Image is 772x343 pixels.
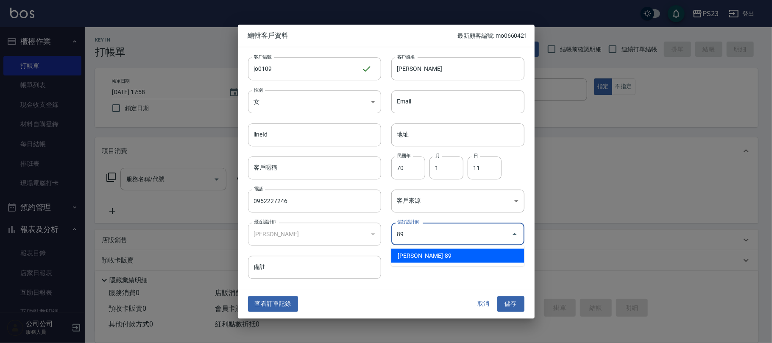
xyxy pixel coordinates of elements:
p: 最新顧客編號: mo0660421 [457,31,527,40]
div: [PERSON_NAME] [248,223,381,245]
label: 民國年 [397,153,410,159]
button: 查看訂單記錄 [248,296,298,312]
label: 最近設計師 [254,219,276,225]
label: 性別 [254,86,263,93]
label: 日 [474,153,478,159]
div: 女 [248,90,381,113]
button: 儲存 [497,296,524,312]
span: 編輯客戶資料 [248,31,458,40]
label: 月 [435,153,440,159]
label: 電話 [254,186,263,192]
label: 偏好設計師 [397,219,419,225]
label: 客戶姓名 [397,53,415,60]
li: [PERSON_NAME]-89 [391,249,524,263]
label: 客戶編號 [254,53,272,60]
button: 取消 [470,296,497,312]
button: Close [508,227,521,241]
